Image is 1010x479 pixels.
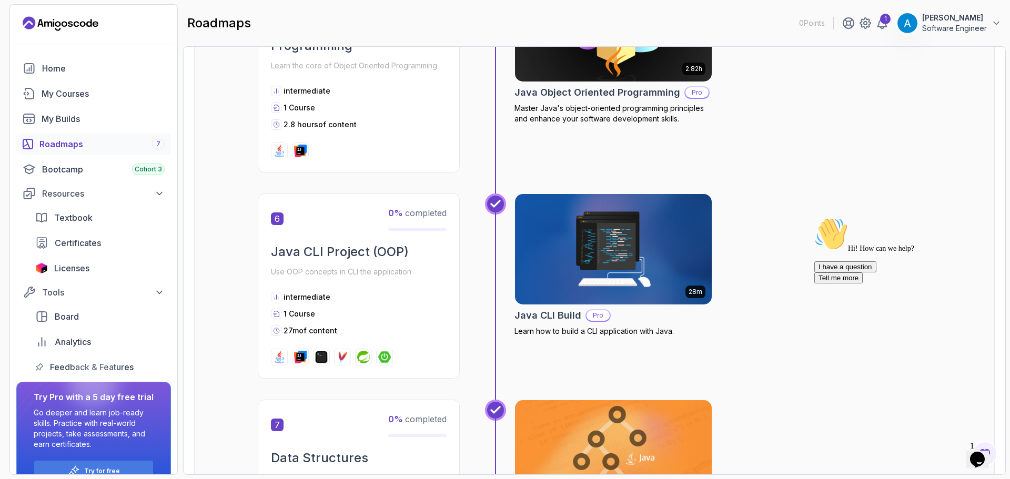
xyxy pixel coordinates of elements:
a: certificates [29,232,171,253]
a: 1 [876,17,888,29]
p: Pro [587,310,610,321]
p: 2.8 hours of content [284,119,357,130]
p: 28m [689,288,702,296]
p: 27m of content [284,325,337,336]
h2: Java CLI Build [514,308,581,323]
span: Licenses [54,262,89,274]
span: Analytics [55,335,91,348]
div: Bootcamp [42,163,165,176]
a: analytics [29,331,171,352]
p: Learn how to build a CLI application with Java. [514,326,712,337]
span: Certificates [55,237,101,249]
p: Pro [685,87,709,98]
img: java logo [273,351,286,363]
a: Java CLI Build card28mJava CLI BuildProLearn how to build a CLI application with Java. [514,193,712,337]
span: 7 [156,140,160,148]
p: [PERSON_NAME] [922,13,987,23]
p: 0 Points [799,18,825,28]
img: terminal logo [315,351,328,363]
a: builds [16,108,171,129]
span: Cohort 3 [135,165,162,174]
img: user profile image [897,13,917,33]
a: home [16,58,171,79]
h2: Java Object Oriented Programming [514,85,680,100]
a: bootcamp [16,159,171,180]
div: Home [42,62,165,75]
div: My Courses [42,87,165,100]
p: Master Java's object-oriented programming principles and enhance your software development skills. [514,103,712,124]
button: I have a question [4,48,66,59]
div: Roadmaps [39,138,165,150]
p: Go deeper and learn job-ready skills. Practice with real-world projects, take assessments, and ea... [34,407,154,450]
span: 0 % [388,414,403,424]
div: 1 [880,14,891,24]
h2: roadmaps [187,15,251,32]
a: Try for free [84,467,120,475]
button: Tools [16,283,171,302]
span: 1 Course [284,309,315,318]
button: user profile image[PERSON_NAME]Software Engineer [897,13,1002,34]
a: textbook [29,207,171,228]
iframe: chat widget [966,437,999,468]
span: Feedback & Features [50,361,134,373]
span: 0 % [388,208,403,218]
div: My Builds [42,113,165,125]
a: roadmaps [16,134,171,155]
button: Tell me more [4,59,53,70]
img: :wave: [4,4,38,38]
span: completed [388,208,447,218]
img: intellij logo [294,351,307,363]
p: Use OOP concepts in CLI the application [271,264,447,279]
a: licenses [29,258,171,279]
button: Resources [16,184,171,203]
a: Landing page [23,15,98,32]
p: Learn the core of Object Oriented Programming [271,58,447,73]
p: Software Engineer [922,23,987,34]
p: intermediate [284,86,330,96]
p: 2.82h [685,65,702,73]
div: Tools [42,286,165,299]
span: 6 [271,212,284,225]
img: spring logo [357,351,370,363]
span: Hi! How can we help? [4,32,104,39]
img: java logo [273,145,286,157]
h2: Java CLI Project (OOP) [271,243,447,260]
a: feedback [29,356,171,378]
a: board [29,306,171,327]
span: 1 Course [284,103,315,112]
img: maven logo [336,351,349,363]
div: 👋Hi! How can we help?I have a questionTell me more [4,4,194,70]
img: intellij logo [294,145,307,157]
p: intermediate [284,292,330,302]
span: Textbook [54,211,93,224]
span: 7 [271,419,284,431]
a: courses [16,83,171,104]
img: spring-boot logo [378,351,391,363]
img: jetbrains icon [35,263,48,273]
span: completed [388,414,447,424]
span: Board [55,310,79,323]
div: Resources [42,187,165,200]
h2: Data Structures [271,450,447,466]
img: Java CLI Build card [515,194,712,304]
iframe: chat widget [810,213,999,432]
